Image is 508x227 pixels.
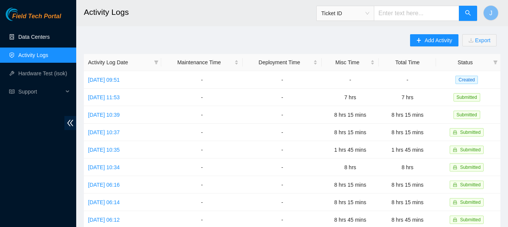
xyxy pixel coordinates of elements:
a: [DATE] 10:35 [88,147,120,153]
td: - [161,124,243,141]
a: [DATE] 06:16 [88,182,120,188]
span: Support [18,84,63,99]
span: Submitted [454,111,480,119]
span: read [9,89,14,94]
td: 8 hrs 15 mins [379,194,436,211]
a: [DATE] 10:34 [88,164,120,170]
span: Submitted [460,147,481,152]
td: 8 hrs 15 mins [322,194,379,211]
a: [DATE] 11:53 [88,94,120,100]
span: search [465,10,471,17]
span: Activity Log Date [88,58,151,67]
span: Submitted [460,182,481,187]
td: - [161,159,243,176]
span: Add Activity [425,36,452,44]
span: lock [453,165,457,170]
td: 1 hrs 45 mins [379,141,436,159]
button: plusAdd Activity [410,34,458,46]
span: lock [453,130,457,135]
td: 7 hrs [379,89,436,106]
td: 8 hrs 15 mins [379,124,436,141]
td: 1 hrs 45 mins [322,141,379,159]
span: filter [492,57,499,68]
span: J [489,8,492,18]
a: Activity Logs [18,52,48,58]
span: Created [455,76,478,84]
td: - [243,89,322,106]
td: - [379,71,436,89]
span: lock [453,148,457,152]
td: - [243,159,322,176]
td: - [243,124,322,141]
td: - [161,176,243,194]
td: - [243,71,322,89]
span: Submitted [454,93,480,102]
span: Submitted [460,200,481,205]
span: filter [154,60,159,65]
td: - [243,176,322,194]
button: search [459,6,477,21]
td: 8 hrs [379,159,436,176]
span: lock [453,183,457,187]
span: double-left [64,116,76,130]
span: Submitted [460,165,481,170]
span: Submitted [460,217,481,222]
span: plus [416,38,421,44]
td: - [161,194,243,211]
td: 8 hrs 15 mins [322,124,379,141]
td: - [161,141,243,159]
td: 8 hrs 15 mins [379,106,436,124]
td: - [243,141,322,159]
span: Submitted [460,130,481,135]
a: [DATE] 06:12 [88,217,120,223]
td: - [243,106,322,124]
a: [DATE] 09:51 [88,77,120,83]
img: Akamai Technologies [6,8,38,21]
td: - [161,106,243,124]
td: - [243,194,322,211]
button: downloadExport [462,34,497,46]
span: filter [152,57,160,68]
a: [DATE] 10:37 [88,129,120,135]
td: 8 hrs 15 mins [322,106,379,124]
td: 8 hrs [322,159,379,176]
a: [DATE] 10:39 [88,112,120,118]
td: - [322,71,379,89]
a: [DATE] 06:14 [88,199,120,205]
button: J [483,5,498,21]
td: 8 hrs 15 mins [322,176,379,194]
span: filter [493,60,498,65]
span: Ticket ID [321,8,369,19]
th: Total Time [379,54,436,71]
span: Field Tech Portal [12,13,61,20]
input: Enter text here... [374,6,459,21]
td: - [161,89,243,106]
span: lock [453,200,457,205]
a: Hardware Test (isok) [18,70,67,76]
span: lock [453,217,457,222]
td: 8 hrs 15 mins [379,176,436,194]
td: 7 hrs [322,89,379,106]
td: - [161,71,243,89]
a: Data Centers [18,34,50,40]
a: Akamai TechnologiesField Tech Portal [6,14,61,24]
span: Status [440,58,490,67]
